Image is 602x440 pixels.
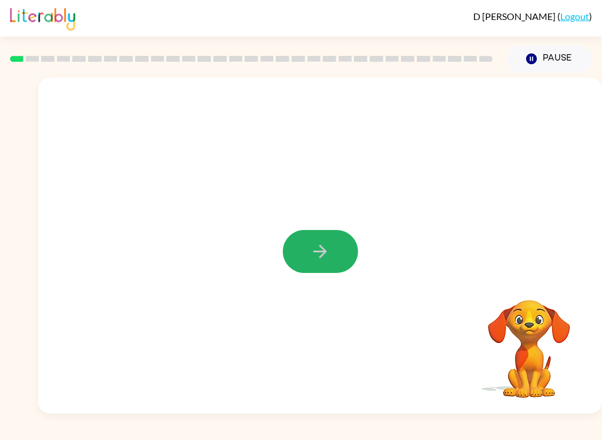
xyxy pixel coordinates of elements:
video: Your browser must support playing .mp4 files to use Literably. Please try using another browser. [470,282,588,399]
button: Pause [507,45,592,72]
div: ( ) [473,11,592,22]
a: Logout [560,11,589,22]
img: Literably [10,5,75,31]
span: D [PERSON_NAME] [473,11,557,22]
